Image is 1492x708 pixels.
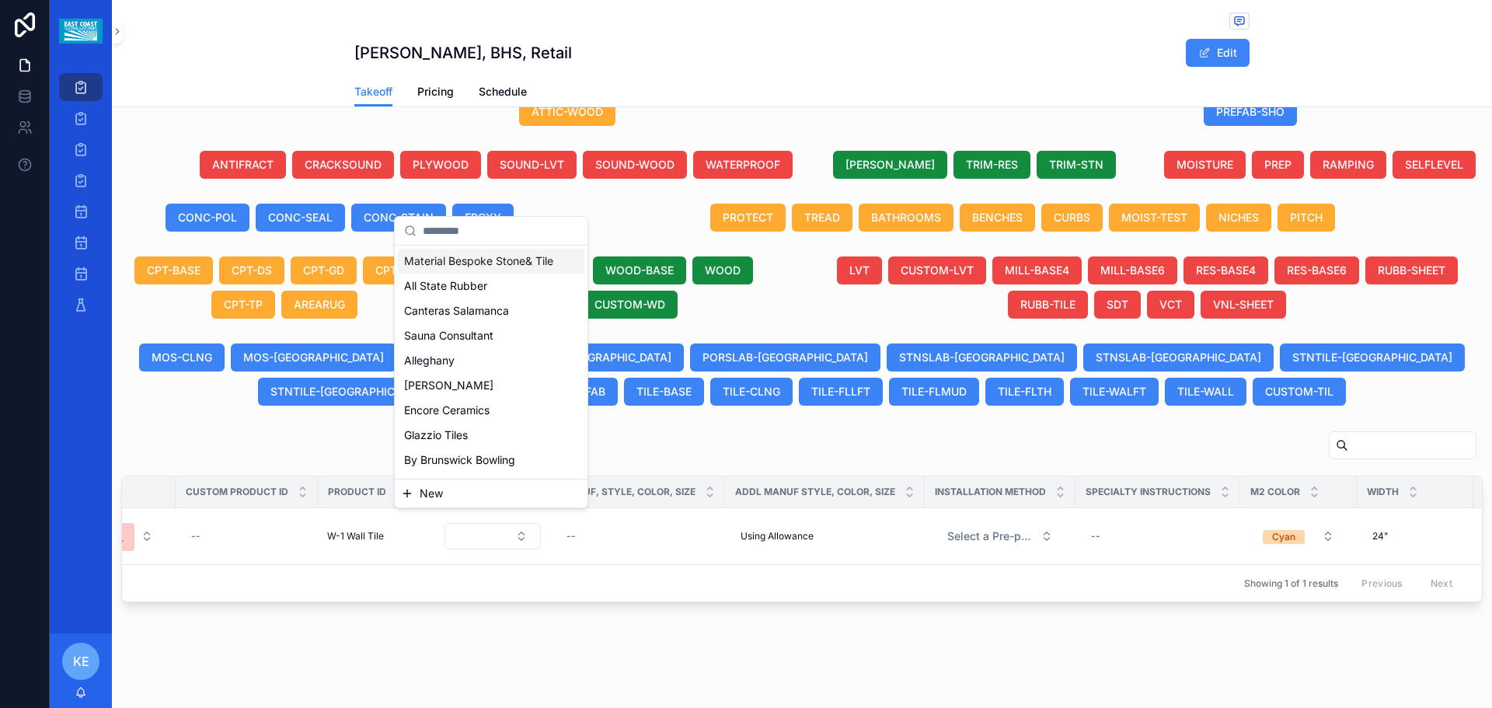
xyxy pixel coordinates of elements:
[327,530,384,542] span: W-1 Wall Tile
[243,350,384,365] span: MOS-[GEOGRAPHIC_DATA]
[493,344,684,371] button: PORSLAB-[GEOGRAPHIC_DATA]
[258,378,443,406] button: STNTILE-[GEOGRAPHIC_DATA]
[1164,151,1246,179] button: MOISTURE
[134,256,213,284] button: CPT-BASE
[935,522,1065,550] button: Select Button
[1094,291,1141,319] button: SDT
[404,253,553,269] span: Material Bespoke Stone& Tile
[404,477,529,493] span: [PERSON_NAME] Studio
[934,521,1066,551] a: Select Button
[859,204,953,232] button: BATHROOMS
[1310,151,1386,179] button: RAMPING
[1378,263,1445,278] span: RUBB-SHEET
[899,350,1065,365] span: STNSLAB-[GEOGRAPHIC_DATA]
[1070,378,1159,406] button: TILE-WALFT
[400,151,481,179] button: PLYWOOD
[363,256,435,284] button: CPT-TILE
[583,151,687,179] button: SOUND-WOOD
[519,98,615,126] button: ATTIC-WOOD
[1265,384,1333,399] span: CUSTOM-TIL
[561,486,695,498] span: Manuf, Style, Color, Size
[966,157,1018,173] span: TRIM-RES
[1292,350,1452,365] span: STNTILE-[GEOGRAPHIC_DATA]
[741,530,814,542] span: Using Allowance
[191,530,200,542] div: --
[1082,384,1146,399] span: TILE-WALFT
[303,263,344,278] span: CPT-GD
[710,204,786,232] button: PROTECT
[1020,297,1075,312] span: RUBB-TILE
[487,151,577,179] button: SOUND-LVT
[723,384,780,399] span: TILE-CLNG
[417,84,454,99] span: Pricing
[1159,297,1182,312] span: VCT
[1088,256,1177,284] button: MILL-BASE6
[50,62,112,339] div: scrollable content
[702,350,868,365] span: PORSLAB-[GEOGRAPHIC_DATA]
[889,378,979,406] button: TILE-FLMUD
[1085,524,1231,549] a: --
[532,104,603,120] span: ATTIC-WOOD
[404,278,487,294] span: All State Rubber
[1218,210,1259,225] span: NICHES
[985,378,1064,406] button: TILE-FLTH
[1216,104,1285,120] span: PREFAB-SHO
[1109,204,1200,232] button: MOIST-TEST
[1278,204,1335,232] button: PITCH
[200,151,286,179] button: ANTIFRACT
[232,263,272,278] span: CPT-DS
[1177,384,1234,399] span: TILE-WALL
[888,256,986,284] button: CUSTOM-LVT
[404,378,493,393] span: [PERSON_NAME]
[327,530,425,542] a: W-1 Wall Tile
[147,263,200,278] span: CPT-BASE
[465,210,501,225] span: EPOXY
[413,157,469,173] span: PLYWOOD
[1253,378,1346,406] button: CUSTOM-TIL
[1250,486,1300,498] span: M2 Color
[693,151,793,179] button: WATERPROOF
[224,297,263,312] span: CPT-TP
[404,403,490,418] span: Encore Ceramics
[1165,378,1246,406] button: TILE-WALL
[444,522,542,550] a: Select Button
[849,263,870,278] span: LVT
[139,344,225,371] button: MOS-CLNG
[166,204,249,232] button: CONC-POL
[998,384,1051,399] span: TILE-FLTH
[256,204,345,232] button: CONC-SEAL
[871,210,941,225] span: BATHROOMS
[833,151,947,179] button: [PERSON_NAME]
[178,210,237,225] span: CONC-POL
[59,19,102,44] img: App logo
[710,378,793,406] button: TILE-CLNG
[73,652,89,671] span: KE
[292,151,394,179] button: CRACKSOUND
[690,344,880,371] button: PORSLAB-[GEOGRAPHIC_DATA]
[1252,151,1304,179] button: PREP
[1049,157,1103,173] span: TRIM-STN
[404,452,515,468] span: By Brunswick Bowling
[1365,256,1458,284] button: RUBB-SHEET
[636,384,692,399] span: TILE-BASE
[1177,157,1233,173] span: MOISTURE
[452,204,514,232] button: EPOXY
[1272,530,1295,544] div: Cyan
[1264,157,1292,173] span: PREP
[594,297,665,312] span: CUSTOM-WD
[1086,486,1211,498] span: Specialty Instructions
[351,204,446,232] button: CONC-STAIN
[404,427,468,443] span: Glazzio Tiles
[706,157,780,173] span: WATERPROOF
[401,486,581,501] button: New
[404,353,455,368] span: Alleghany
[1201,291,1286,319] button: VNL-SHEET
[947,528,1034,544] span: Select a Pre-populated Installation Method
[887,344,1077,371] button: STNSLAB-[GEOGRAPHIC_DATA]
[837,256,882,284] button: LVT
[219,256,284,284] button: CPT-DS
[1107,297,1128,312] span: SDT
[186,486,288,498] span: Custom Product ID
[935,486,1046,498] span: Installation Method
[354,84,392,99] span: Takeoff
